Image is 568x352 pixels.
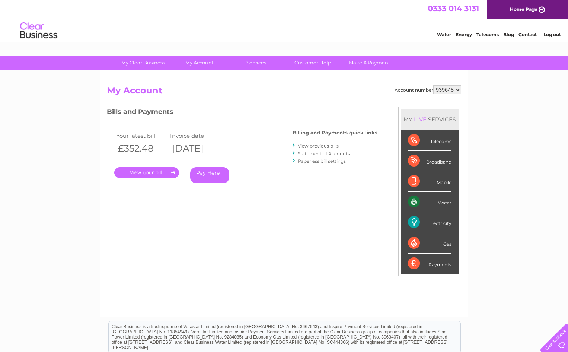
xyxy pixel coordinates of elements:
[503,32,514,37] a: Blog
[408,130,451,151] div: Telecoms
[293,130,377,136] h4: Billing and Payments quick links
[456,32,472,37] a: Energy
[476,32,499,37] a: Telecoms
[190,167,229,183] a: Pay Here
[408,192,451,212] div: Water
[395,85,461,94] div: Account number
[408,254,451,274] div: Payments
[107,85,461,99] h2: My Account
[412,116,428,123] div: LIVE
[114,167,179,178] a: .
[298,151,350,156] a: Statement of Accounts
[168,141,222,156] th: [DATE]
[298,143,339,149] a: View previous bills
[112,56,174,70] a: My Clear Business
[298,158,346,164] a: Paperless bill settings
[408,171,451,192] div: Mobile
[428,4,479,13] a: 0333 014 3131
[408,233,451,254] div: Gas
[109,4,460,36] div: Clear Business is a trading name of Verastar Limited (registered in [GEOGRAPHIC_DATA] No. 3667643...
[114,131,168,141] td: Your latest bill
[408,212,451,233] div: Electricity
[339,56,400,70] a: Make A Payment
[282,56,344,70] a: Customer Help
[543,32,561,37] a: Log out
[168,131,222,141] td: Invoice date
[401,109,459,130] div: MY SERVICES
[107,107,377,120] h3: Bills and Payments
[114,141,168,156] th: £352.48
[20,19,58,42] img: logo.png
[518,32,537,37] a: Contact
[408,151,451,171] div: Broadband
[226,56,287,70] a: Services
[169,56,230,70] a: My Account
[437,32,451,37] a: Water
